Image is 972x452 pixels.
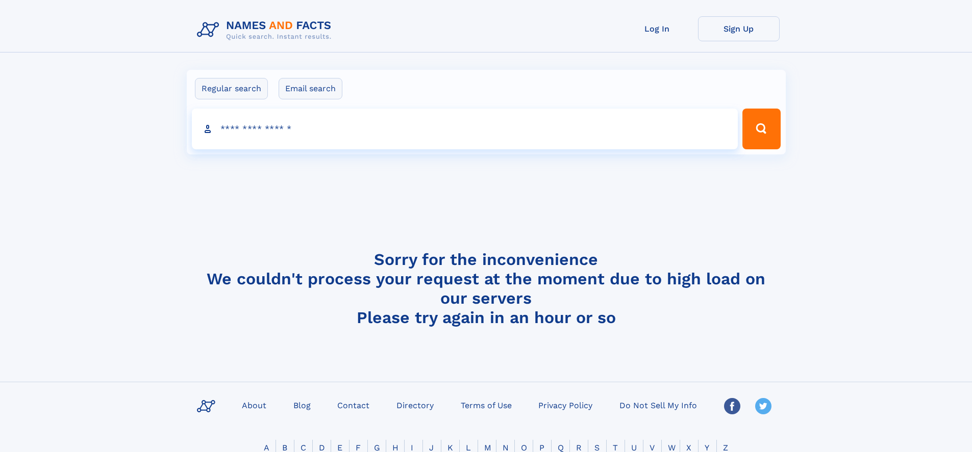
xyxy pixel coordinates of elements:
a: Do Not Sell My Info [615,397,701,412]
img: Twitter [755,398,771,414]
label: Email search [279,78,342,99]
img: Facebook [724,398,740,414]
a: Contact [333,397,373,412]
img: Logo Names and Facts [193,16,340,44]
input: search input [192,109,738,149]
a: Sign Up [698,16,780,41]
label: Regular search [195,78,268,99]
a: Directory [392,397,438,412]
a: About [238,397,270,412]
h4: Sorry for the inconvenience We couldn't process your request at the moment due to high load on ou... [193,250,780,327]
a: Blog [289,397,315,412]
a: Terms of Use [457,397,516,412]
button: Search Button [742,109,780,149]
a: Log In [616,16,698,41]
a: Privacy Policy [534,397,596,412]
